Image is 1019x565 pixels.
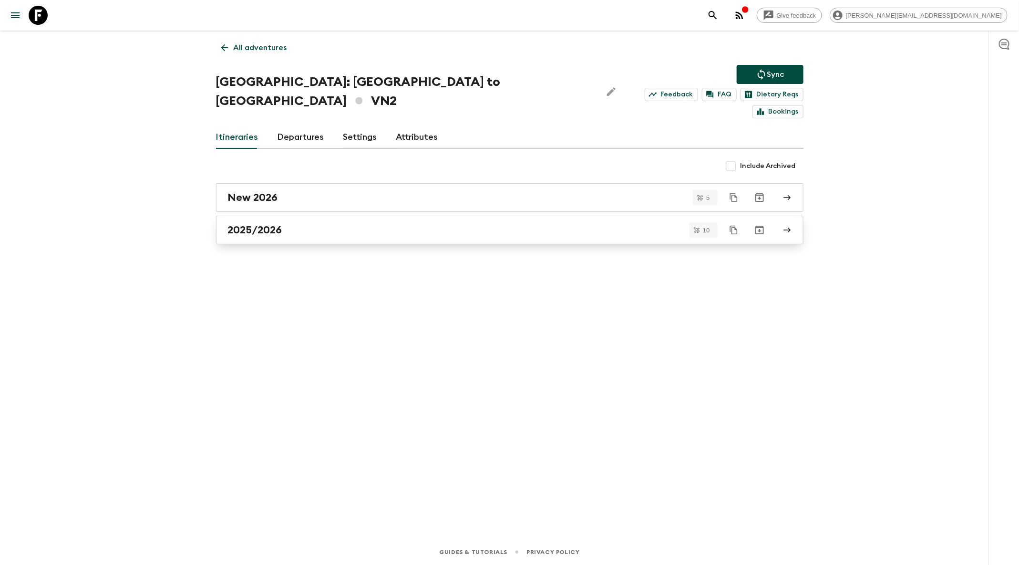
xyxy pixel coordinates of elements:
[216,38,292,57] a: All adventures
[439,547,507,557] a: Guides & Tutorials
[396,126,438,149] a: Attributes
[216,216,803,244] a: 2025/2026
[703,6,722,25] button: search adventures
[750,220,769,240] button: Archive
[526,547,579,557] a: Privacy Policy
[841,12,1007,19] span: [PERSON_NAME][EMAIL_ADDRESS][DOMAIN_NAME]
[602,73,621,111] button: Edit Adventure Title
[6,6,25,25] button: menu
[741,161,796,171] span: Include Archived
[697,227,715,233] span: 10
[757,8,822,23] a: Give feedback
[725,221,742,239] button: Duplicate
[737,65,803,84] button: Sync adventure departures to the booking engine
[645,88,698,101] a: Feedback
[772,12,822,19] span: Give feedback
[278,126,324,149] a: Departures
[741,88,803,101] a: Dietary Reqs
[234,42,287,53] p: All adventures
[343,126,377,149] a: Settings
[702,88,737,101] a: FAQ
[752,105,803,118] a: Bookings
[750,188,769,207] button: Archive
[216,126,258,149] a: Itineraries
[700,195,715,201] span: 5
[216,183,803,212] a: New 2026
[216,73,595,111] h1: [GEOGRAPHIC_DATA]: [GEOGRAPHIC_DATA] to [GEOGRAPHIC_DATA] VN2
[767,69,784,80] p: Sync
[228,191,278,204] h2: New 2026
[228,224,282,236] h2: 2025/2026
[830,8,1008,23] div: [PERSON_NAME][EMAIL_ADDRESS][DOMAIN_NAME]
[725,189,742,206] button: Duplicate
